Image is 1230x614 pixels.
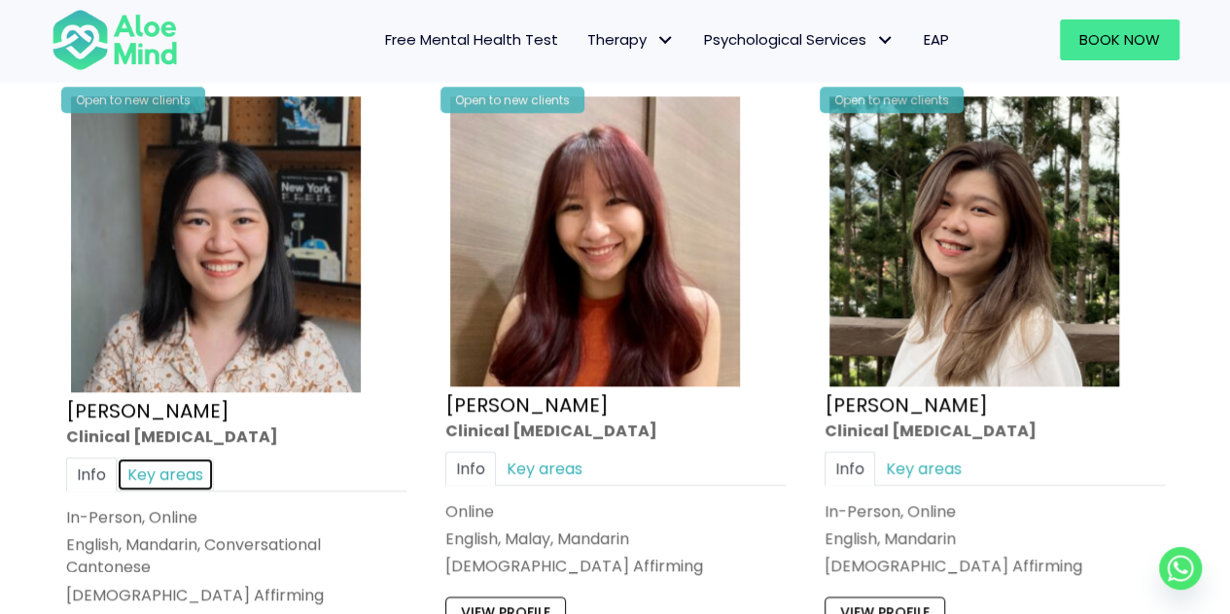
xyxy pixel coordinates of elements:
a: Info [66,457,117,491]
a: Book Now [1060,19,1179,60]
img: Jean-300×300 [450,96,740,386]
span: Free Mental Health Test [385,29,558,50]
a: Free Mental Health Test [370,19,573,60]
div: Online [445,500,786,523]
img: Chen-Wen-profile-photo [71,96,361,392]
a: Whatsapp [1159,547,1202,590]
a: Info [825,451,875,486]
a: Psychological ServicesPsychological Services: submenu [689,19,909,60]
a: Key areas [875,451,972,486]
div: In-Person, Online [66,506,406,528]
div: Open to new clients [61,87,205,113]
a: TherapyTherapy: submenu [573,19,689,60]
span: Therapy: submenu [651,26,680,54]
div: Clinical [MEDICAL_DATA] [445,419,786,442]
div: [DEMOGRAPHIC_DATA] Affirming [66,584,406,606]
a: Key areas [496,451,593,486]
div: [DEMOGRAPHIC_DATA] Affirming [445,556,786,578]
nav: Menu [203,19,964,60]
span: Psychological Services: submenu [871,26,899,54]
a: EAP [909,19,964,60]
a: [PERSON_NAME] [825,391,988,418]
span: Book Now [1079,29,1160,50]
p: English, Mandarin, Conversational Cantonese [66,533,406,578]
div: [DEMOGRAPHIC_DATA] Affirming [825,556,1165,578]
a: Info [445,451,496,486]
span: EAP [924,29,949,50]
span: Therapy [587,29,675,50]
p: English, Mandarin [825,527,1165,550]
img: Kelly Clinical Psychologist [829,96,1119,386]
a: [PERSON_NAME] [445,391,609,418]
a: Key areas [117,457,214,491]
div: Open to new clients [440,87,584,113]
span: Psychological Services [704,29,895,50]
div: In-Person, Online [825,500,1165,523]
div: Clinical [MEDICAL_DATA] [825,419,1165,442]
img: Aloe mind Logo [52,8,178,72]
p: English, Malay, Mandarin [445,527,786,550]
div: Open to new clients [820,87,964,113]
div: Clinical [MEDICAL_DATA] [66,425,406,448]
a: [PERSON_NAME] [66,397,229,424]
